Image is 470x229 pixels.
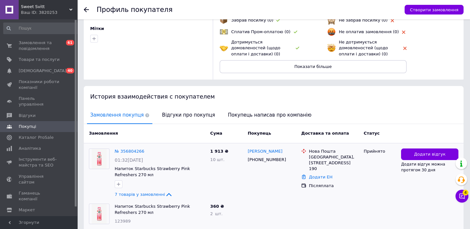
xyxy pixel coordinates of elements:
div: Ваш ID: 3820253 [21,10,77,15]
span: Управління сайтом [19,174,60,185]
span: Маркет [19,207,35,213]
img: emoji [220,16,227,24]
span: Замовлення [89,131,118,136]
span: Показники роботи компанії [19,79,60,91]
span: 61 [66,40,74,45]
span: Відгуки про покупця [159,107,218,123]
img: emoji [220,28,228,36]
span: 7 товарів у замовленні [115,192,165,197]
span: Додати відгук можна протягом 30 дня [401,162,445,172]
img: rating-tag-type [296,47,299,50]
a: Додати ЕН [309,175,332,179]
img: emoji [327,44,336,52]
span: Не дотримується домовленостей (щодо оплати і доставки) (0) [339,40,388,56]
span: Sweet Svitt [21,4,69,10]
span: Cума [210,131,222,136]
div: Прийнято [364,148,396,154]
span: Замовлення та повідомлення [19,40,60,52]
span: Гаманець компанії [19,190,60,202]
div: Нова Пошта [309,148,359,154]
button: Створити замовлення [405,5,464,14]
div: Післяплата [309,183,359,189]
h1: Профиль покупателя [97,6,173,14]
span: 01:32[DATE] [115,157,143,163]
span: Замовлення покупця [87,107,152,123]
span: Інструменти веб-майстра та SEO [19,157,60,168]
span: Показати більше [294,64,332,69]
span: Аналітика [19,146,41,151]
span: Доставка та оплата [301,131,349,136]
span: [DEMOGRAPHIC_DATA] [19,68,66,74]
span: История взаимодействия с покупателем [90,93,215,100]
img: rating-tag-type [403,47,407,50]
span: Сплатив Пром-оплатою (0) [231,29,291,34]
span: Панель управління [19,96,60,107]
a: 7 товарів у замовленні [115,192,173,197]
span: 4 [463,190,468,196]
span: Не забрав посилку (0) [339,18,388,23]
span: 40 [66,68,74,73]
button: Додати відгук [401,148,458,160]
a: Напиток Starbucks Strawberry Pink Refreshers 270 мл [115,204,190,215]
span: 10 шт. [210,157,225,162]
span: Статус [364,131,380,136]
span: Дотримується домовленостей (щодо оплати і доставки) (0) [231,40,281,56]
a: Напиток Starbucks Strawberry Pink Refreshers 270 мл [115,166,190,177]
a: Фото товару [89,148,110,169]
img: Фото товару [92,204,107,224]
img: rating-tag-type [391,19,394,22]
span: 123989 [115,219,131,224]
img: rating-tag-type [294,31,297,33]
span: Покупець [248,131,271,136]
span: 2 шт. [210,211,223,216]
div: [PHONE_NUMBER] [246,156,287,164]
span: 360 ₴ [210,204,224,209]
button: Показати більше [220,60,407,73]
img: Фото товару [92,149,107,169]
span: Товари та послуги [19,57,60,62]
img: emoji [327,28,336,36]
img: rating-tag-type [276,19,280,22]
span: Мітки [90,26,104,31]
img: emoji [327,16,336,24]
span: Каталог ProSale [19,135,53,140]
span: 1 913 ₴ [210,149,228,154]
a: № 356804266 [115,149,144,154]
div: Повернутися назад [84,7,89,12]
img: rating-tag-type [402,31,405,34]
span: Створити замовлення [410,7,458,12]
span: Не оплатив замовлення (0) [339,29,399,34]
span: Додати відгук [414,151,446,157]
input: Пошук [3,23,78,34]
span: Відгуки [19,113,35,119]
a: [PERSON_NAME] [248,148,283,155]
div: [GEOGRAPHIC_DATA], [STREET_ADDRESS] 190 [309,154,359,172]
span: Покупці [19,124,36,129]
img: emoji [220,44,228,52]
span: Забрав посилку (0) [231,18,273,23]
button: Чат з покупцем4 [456,190,468,203]
span: Покупець написав про компанію [225,107,315,123]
